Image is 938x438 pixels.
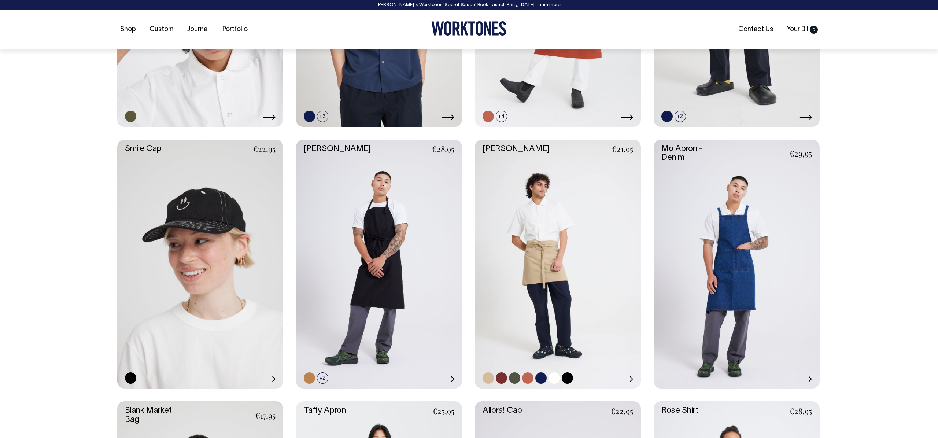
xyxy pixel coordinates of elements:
[536,3,561,7] a: Learn more
[784,23,821,36] a: Your Bill0
[184,23,212,36] a: Journal
[810,26,818,34] span: 0
[147,23,176,36] a: Custom
[675,111,686,122] span: +2
[117,23,139,36] a: Shop
[496,111,507,122] span: +4
[735,23,776,36] a: Contact Us
[317,111,328,122] span: +3
[219,23,251,36] a: Portfolio
[7,3,931,8] div: [PERSON_NAME] × Worktones ‘Secret Sauce’ Book Launch Party, [DATE]. .
[317,372,328,384] span: +2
